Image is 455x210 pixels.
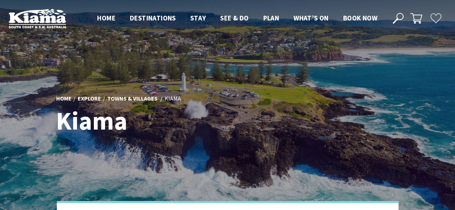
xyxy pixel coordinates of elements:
[220,14,249,22] span: See & Do
[9,9,66,28] img: Kiama Logo
[165,94,181,103] li: Kiama
[263,14,279,22] span: Plan
[107,95,158,103] a: Towns & Villages
[90,13,385,24] nav: Main Menu
[78,95,101,103] a: Explore
[190,14,206,22] span: Stay
[97,14,115,22] span: Home
[294,14,329,22] span: What’s On
[56,107,259,135] h1: Kiama
[343,14,377,22] span: Book now
[130,14,176,22] span: Destinations
[56,95,72,103] a: Home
